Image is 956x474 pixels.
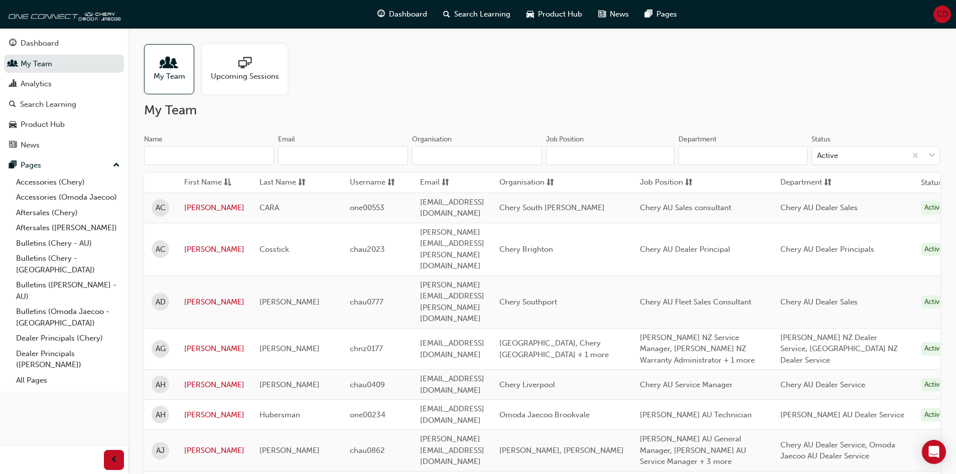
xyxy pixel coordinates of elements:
[12,373,124,388] a: All Pages
[9,80,17,89] span: chart-icon
[420,198,484,218] span: [EMAIL_ADDRESS][DOMAIN_NAME]
[21,38,59,49] div: Dashboard
[928,149,935,163] span: down-icon
[21,139,40,151] div: News
[780,245,874,254] span: Chery AU Dealer Principals
[499,203,605,212] span: Chery South [PERSON_NAME]
[184,244,244,255] a: [PERSON_NAME]
[656,9,677,20] span: Pages
[442,177,449,189] span: sorting-icon
[154,71,185,82] span: My Team
[9,161,17,170] span: pages-icon
[4,34,124,53] a: Dashboard
[546,146,674,165] input: Job Position
[921,444,947,457] div: Active
[9,141,17,150] span: news-icon
[499,339,609,359] span: [GEOGRAPHIC_DATA], Chery [GEOGRAPHIC_DATA] + 1 more
[259,245,289,254] span: Cosstick
[499,297,557,306] span: Chery Southport
[420,228,484,271] span: [PERSON_NAME][EMAIL_ADDRESS][PERSON_NAME][DOMAIN_NAME]
[4,136,124,154] a: News
[640,177,683,189] span: Job Position
[259,344,320,353] span: [PERSON_NAME]
[9,39,17,48] span: guage-icon
[113,159,120,172] span: up-icon
[640,333,755,365] span: [PERSON_NAME] NZ Service Manager, [PERSON_NAME] NZ Warranty Administrator + 1 more
[202,44,296,94] a: Upcoming Sessions
[4,156,124,175] button: Pages
[921,342,947,356] div: Active
[780,440,895,461] span: Chery AU Dealer Service, Omoda Jaecoo AU Dealer Service
[546,134,584,144] div: Job Position
[21,160,41,171] div: Pages
[156,445,165,456] span: AJ
[211,71,279,82] span: Upcoming Sessions
[156,244,166,255] span: AC
[921,243,947,256] div: Active
[9,120,17,129] span: car-icon
[238,57,251,71] span: sessionType_ONLINE_URL-icon
[259,177,315,189] button: Last Namesorting-icon
[144,146,274,165] input: Name
[156,202,166,214] span: AC
[780,333,898,365] span: [PERSON_NAME] NZ Dealer Service, [GEOGRAPHIC_DATA] NZ Dealer Service
[9,60,17,69] span: people-icon
[298,177,306,189] span: sorting-icon
[921,378,947,392] div: Active
[110,454,118,466] span: prev-icon
[937,9,948,20] span: CD
[640,380,733,389] span: Chery AU Service Manager
[499,177,544,189] span: Organisation
[678,146,807,165] input: Department
[12,304,124,331] a: Bulletins (Omoda Jaecoo - [GEOGRAPHIC_DATA])
[780,177,836,189] button: Departmentsorting-icon
[817,150,838,162] div: Active
[780,380,865,389] span: Chery AU Dealer Service
[4,115,124,134] a: Product Hub
[420,434,484,466] span: [PERSON_NAME][EMAIL_ADDRESS][DOMAIN_NAME]
[156,296,166,308] span: AD
[12,175,124,190] a: Accessories (Chery)
[420,374,484,395] span: [EMAIL_ADDRESS][DOMAIN_NAME]
[420,280,484,324] span: [PERSON_NAME][EMAIL_ADDRESS][PERSON_NAME][DOMAIN_NAME]
[387,177,395,189] span: sorting-icon
[350,177,405,189] button: Usernamesorting-icon
[278,134,295,144] div: Email
[598,8,606,21] span: news-icon
[637,4,685,25] a: pages-iconPages
[678,134,717,144] div: Department
[12,277,124,304] a: Bulletins ([PERSON_NAME] - AU)
[350,380,385,389] span: chau0409
[420,177,475,189] button: Emailsorting-icon
[184,296,244,308] a: [PERSON_NAME]
[9,100,16,109] span: search-icon
[144,102,940,118] h2: My Team
[12,190,124,205] a: Accessories (Omoda Jaecoo)
[224,177,231,189] span: asc-icon
[350,203,384,212] span: one00553
[184,343,244,355] a: [PERSON_NAME]
[21,78,52,90] div: Analytics
[259,410,300,419] span: Hubersman
[4,75,124,93] a: Analytics
[780,203,858,212] span: Chery AU Dealer Sales
[389,9,427,20] span: Dashboard
[538,9,582,20] span: Product Hub
[420,177,440,189] span: Email
[369,4,435,25] a: guage-iconDashboard
[163,57,176,71] span: people-icon
[499,380,555,389] span: Chery Liverpool
[377,8,385,21] span: guage-icon
[20,99,76,110] div: Search Learning
[12,236,124,251] a: Bulletins (Chery - AU)
[184,445,244,456] a: [PERSON_NAME]
[921,295,947,309] div: Active
[184,409,244,421] a: [PERSON_NAME]
[443,8,450,21] span: search-icon
[640,434,746,466] span: [PERSON_NAME] AU General Manager, [PERSON_NAME] AU Service Manager + 3 more
[259,297,320,306] span: [PERSON_NAME]
[184,379,244,391] a: [PERSON_NAME]
[499,446,624,455] span: [PERSON_NAME], [PERSON_NAME]
[5,4,120,24] a: oneconnect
